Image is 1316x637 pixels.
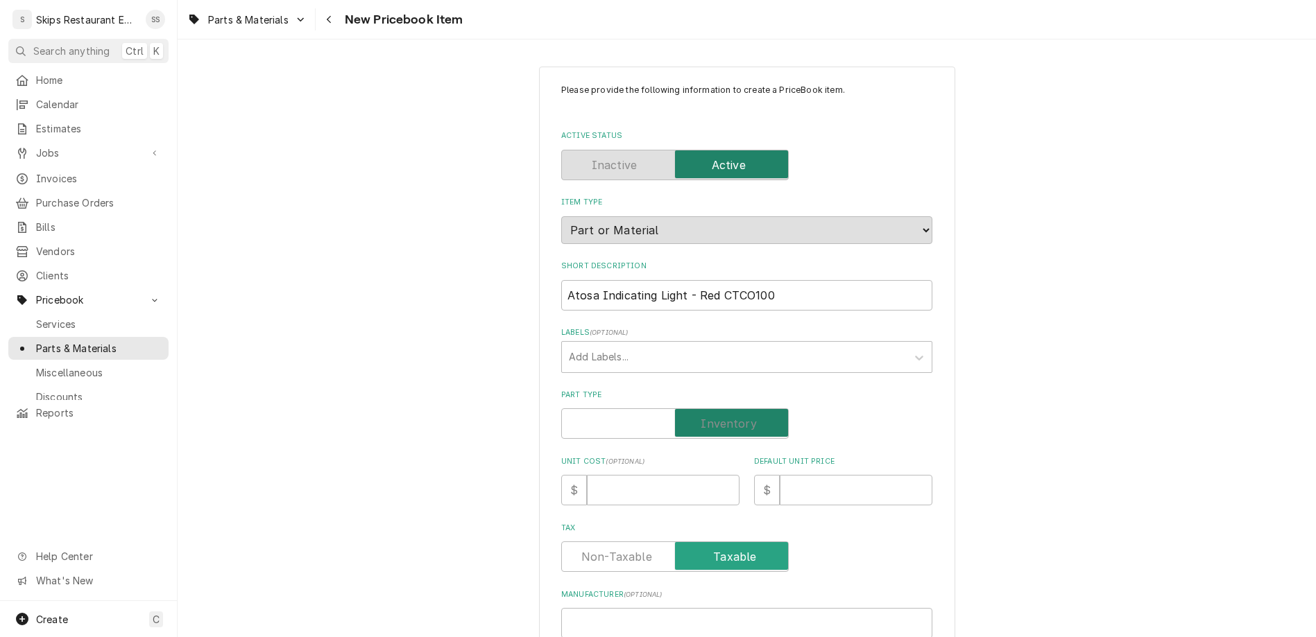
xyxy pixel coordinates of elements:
[36,244,162,259] span: Vendors
[36,268,162,283] span: Clients
[8,288,169,311] a: Go to Pricebook
[8,69,169,91] a: Home
[146,10,165,29] div: Shan Skipper's Avatar
[33,44,110,58] span: Search anything
[561,197,932,208] label: Item Type
[8,216,169,238] a: Bills
[624,591,663,598] span: ( optional )
[341,10,463,29] span: New Pricebook Item
[8,264,169,287] a: Clients
[36,365,162,380] span: Miscellaneous
[561,130,932,141] label: Active Status
[754,475,780,505] div: $
[561,150,932,180] div: Active
[8,93,169,116] a: Calendar
[590,329,629,336] span: ( optional )
[754,456,932,505] div: Default Unit Price
[8,361,169,384] a: Miscellaneous
[36,146,141,160] span: Jobs
[36,549,160,564] span: Help Center
[561,523,932,534] label: Tax
[561,523,932,572] div: Tax
[36,405,162,420] span: Reports
[36,390,162,404] span: Discounts
[12,10,32,29] div: S
[36,220,162,234] span: Bills
[208,12,289,27] span: Parts & Materials
[36,317,162,331] span: Services
[561,84,932,110] p: Please provide the following information to create a PriceBook item.
[606,457,644,465] span: ( optional )
[8,39,169,63] button: Search anythingCtrlK
[36,171,162,186] span: Invoices
[8,240,169,263] a: Vendors
[8,117,169,140] a: Estimates
[561,261,932,272] label: Short Description
[36,12,138,27] div: Skips Restaurant Equipment
[8,569,169,592] a: Go to What's New
[561,475,587,505] div: $
[561,197,932,243] div: Item Type
[36,613,68,625] span: Create
[8,167,169,190] a: Invoices
[318,8,341,30] button: Navigate back
[8,337,169,360] a: Parts & Materials
[8,401,169,424] a: Reports
[8,191,169,214] a: Purchase Orders
[561,130,932,180] div: Active Status
[561,589,932,600] label: Manufacturer
[8,313,169,335] a: Services
[561,390,932,401] label: Part Type
[36,97,162,112] span: Calendar
[36,121,162,136] span: Estimates
[561,456,740,467] label: Unit Cost
[561,390,932,439] div: Part Type
[561,327,932,338] label: Labels
[36,195,162,210] span: Purchase Orders
[561,280,932,311] input: Name used to describe this Part or Material
[8,385,169,408] a: Discounts
[36,341,162,356] span: Parts & Materials
[754,456,932,467] label: Default Unit Price
[182,8,312,31] a: Go to Parts & Materials
[8,141,169,164] a: Go to Jobs
[561,261,932,310] div: Short Description
[126,44,144,58] span: Ctrl
[36,293,141,307] span: Pricebook
[153,44,160,58] span: K
[153,612,160,627] span: C
[8,545,169,568] a: Go to Help Center
[36,573,160,588] span: What's New
[561,456,740,505] div: Unit Cost
[561,327,932,372] div: Labels
[146,10,165,29] div: SS
[36,73,162,87] span: Home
